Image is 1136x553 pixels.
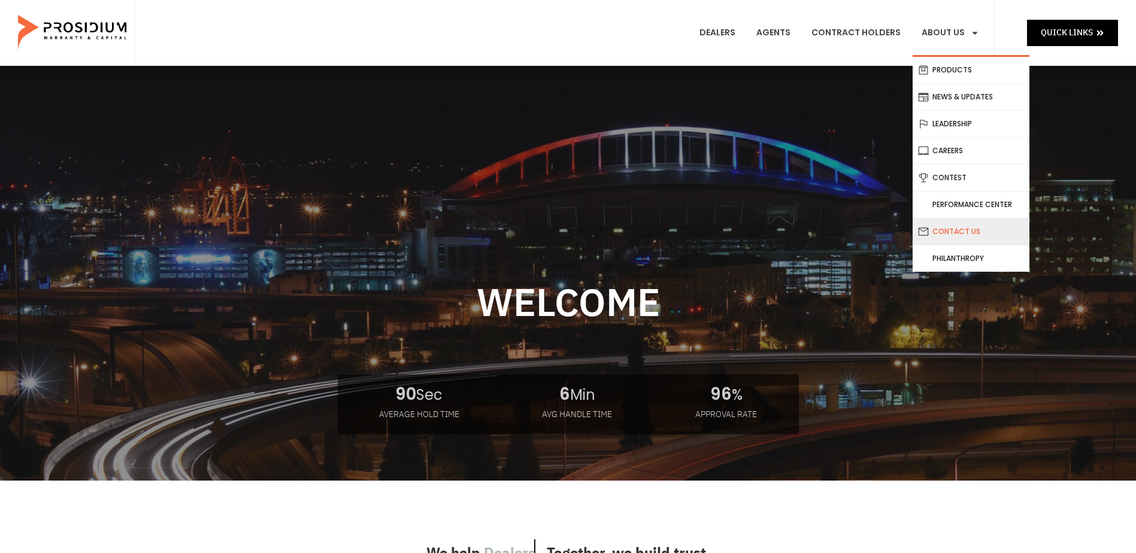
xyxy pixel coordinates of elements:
a: Philanthropy [913,245,1029,272]
a: Contact Us [913,218,1029,245]
nav: Menu [690,11,988,55]
a: News & Updates [913,84,1029,110]
a: Leadership [913,111,1029,137]
a: Contest [913,165,1029,191]
span: Quick Links [1041,25,1093,40]
a: Contract Holders [802,11,910,55]
a: Quick Links [1027,20,1118,45]
a: Agents [747,11,799,55]
a: About Us [913,11,988,55]
a: Products [913,57,1029,83]
a: Dealers [690,11,744,55]
ul: About Us [913,55,1029,272]
a: Performance Center [913,192,1029,218]
a: Careers [913,138,1029,164]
